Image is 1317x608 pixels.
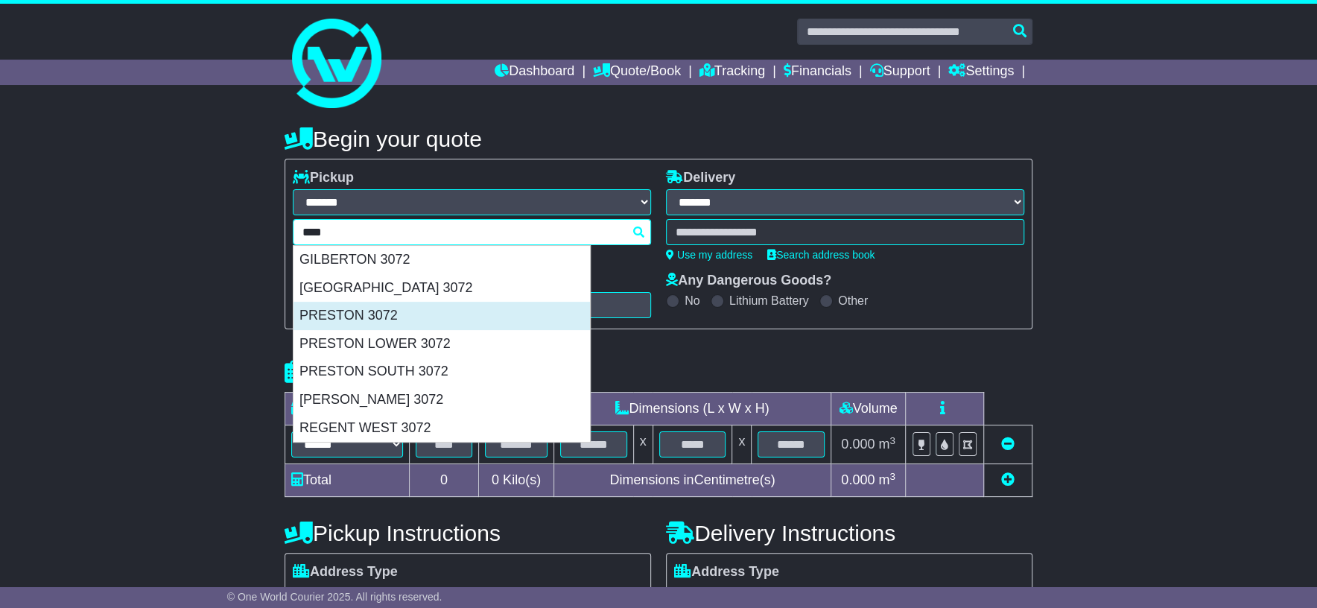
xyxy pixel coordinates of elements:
h4: Delivery Instructions [666,521,1032,545]
div: [PERSON_NAME] 3072 [293,386,590,414]
div: [GEOGRAPHIC_DATA] 3072 [293,274,590,303]
span: 0.000 [841,437,875,452]
a: Add new item [1001,472,1015,487]
h4: Pickup Instructions [285,521,651,545]
td: Total [285,464,410,497]
a: Remove this item [1001,437,1015,452]
sup: 3 [889,471,895,482]
td: x [732,425,752,464]
span: 0 [492,472,499,487]
label: Delivery [666,170,735,186]
div: GILBERTON 3072 [293,246,590,274]
h4: Package details | [285,360,472,384]
h4: Begin your quote [285,127,1032,151]
a: Use my address [666,249,752,261]
span: Commercial [380,584,457,607]
div: REGENT WEST 3072 [293,414,590,443]
div: PRESTON LOWER 3072 [293,330,590,358]
td: x [633,425,653,464]
td: Dimensions (L x W x H) [553,393,831,425]
div: PRESTON SOUTH 3072 [293,358,590,386]
label: Address Type [674,564,779,580]
label: Any Dangerous Goods? [666,273,831,289]
td: Volume [831,393,905,425]
span: m [878,437,895,452]
a: Support [870,60,930,85]
label: Lithium Battery [729,294,809,308]
td: Kilo(s) [479,464,554,497]
span: m [878,472,895,487]
sup: 3 [889,435,895,446]
span: Commercial [761,584,839,607]
a: Dashboard [495,60,574,85]
a: Search address book [767,249,875,261]
label: Other [838,294,868,308]
td: 0 [410,464,479,497]
label: Pickup [293,170,354,186]
span: Air & Sea Depot [473,584,574,607]
a: Financials [784,60,851,85]
label: Address Type [293,564,398,580]
span: 0.000 [841,472,875,487]
span: Air & Sea Depot [854,584,955,607]
span: © One World Courier 2025. All rights reserved. [227,591,442,603]
label: No [685,294,699,308]
td: Dimensions in Centimetre(s) [553,464,831,497]
typeahead: Please provide city [293,219,651,245]
a: Settings [948,60,1014,85]
td: Type [285,393,410,425]
span: Residential [293,584,365,607]
a: Tracking [699,60,765,85]
div: PRESTON 3072 [293,302,590,330]
span: Residential [674,584,746,607]
a: Quote/Book [593,60,681,85]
